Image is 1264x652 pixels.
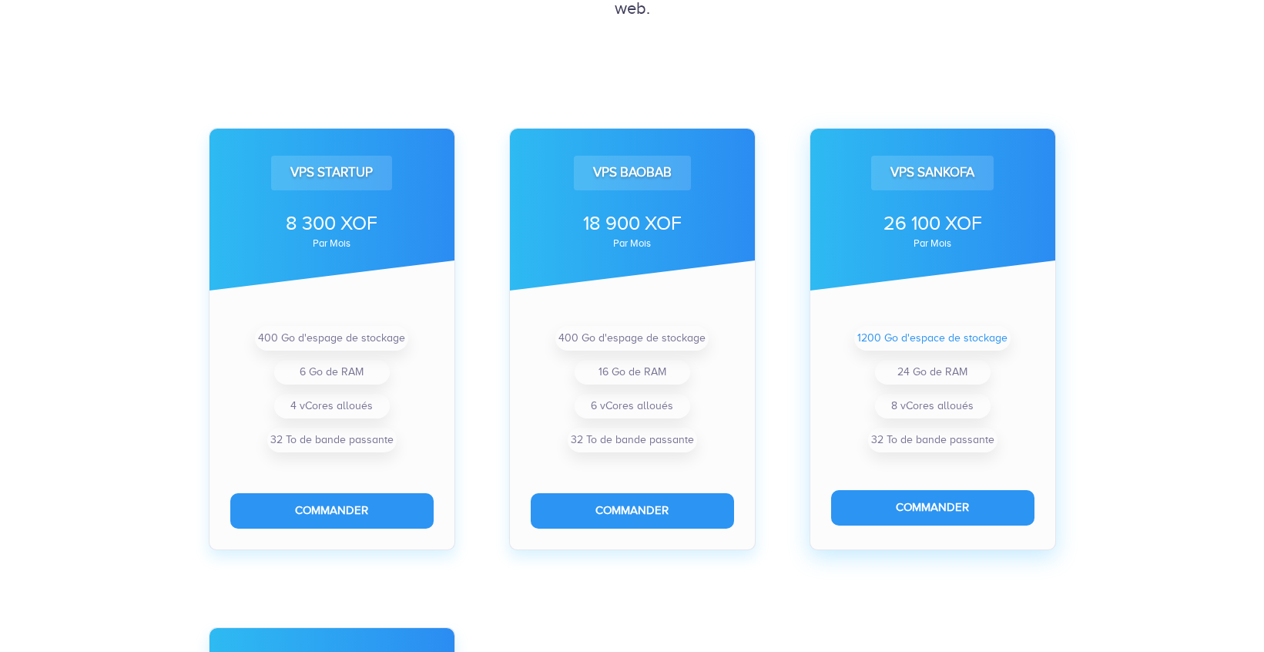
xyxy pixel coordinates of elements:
div: par mois [230,239,434,248]
li: 32 To de bande passante [868,428,997,452]
li: 32 To de bande passante [267,428,397,452]
li: 400 Go d'espage de stockage [555,326,709,351]
li: 32 To de bande passante [568,428,697,452]
li: 16 Go de RAM [575,360,690,385]
li: 4 vCores alloués [274,394,390,418]
div: VPS Baobab [574,156,691,190]
li: 6 Go de RAM [274,360,390,385]
div: par mois [531,239,734,248]
li: 1200 Go d'espace de stockage [854,326,1011,351]
div: VPS Startup [271,156,392,190]
li: 8 vCores alloués [875,394,991,418]
button: Commander [531,493,734,528]
iframe: Drift Widget Chat Controller [1187,575,1246,634]
div: par mois [831,239,1034,248]
button: Commander [831,490,1034,525]
div: VPS Sankofa [871,156,994,190]
button: Commander [230,493,434,528]
div: 8 300 XOF [230,210,434,237]
li: 6 vCores alloués [575,394,690,418]
div: 26 100 XOF [831,210,1034,237]
div: 18 900 XOF [531,210,734,237]
li: 24 Go de RAM [875,360,991,385]
li: 400 Go d'espage de stockage [255,326,408,351]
